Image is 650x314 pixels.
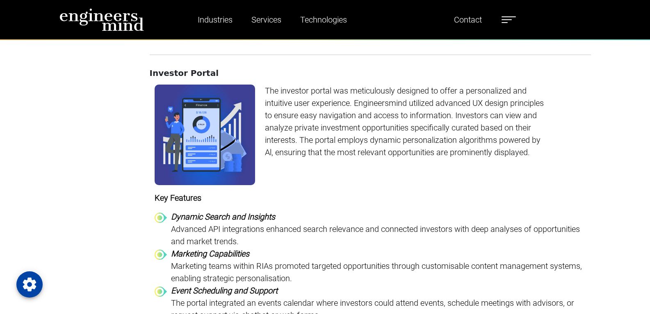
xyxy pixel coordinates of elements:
p: Marketing teams within RIAs promoted targeted opportunities through customisable content manageme... [171,260,586,284]
a: Industries [194,10,236,29]
p: The investor portal was meticulously designed to offer a personalized and intuitive user experien... [265,85,549,158]
a: Services [248,10,285,29]
strong: Dynamic Search and Insights [171,212,275,222]
strong: Key Features [155,193,201,203]
img: Investor Portal [155,85,255,185]
img: logo [59,8,144,31]
img: bullet-point [155,250,167,260]
strong: Marketing Capabilities [171,249,249,259]
strong: Event Scheduling and Support [171,286,278,296]
img: bullet-point [155,213,167,223]
h4: Investor Portal [150,68,591,78]
img: bullet-point [155,286,167,297]
p: Advanced API integrations enhanced search relevance and connected investors with deep analyses of... [171,223,586,248]
a: Technologies [297,10,350,29]
a: Contact [451,10,485,29]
